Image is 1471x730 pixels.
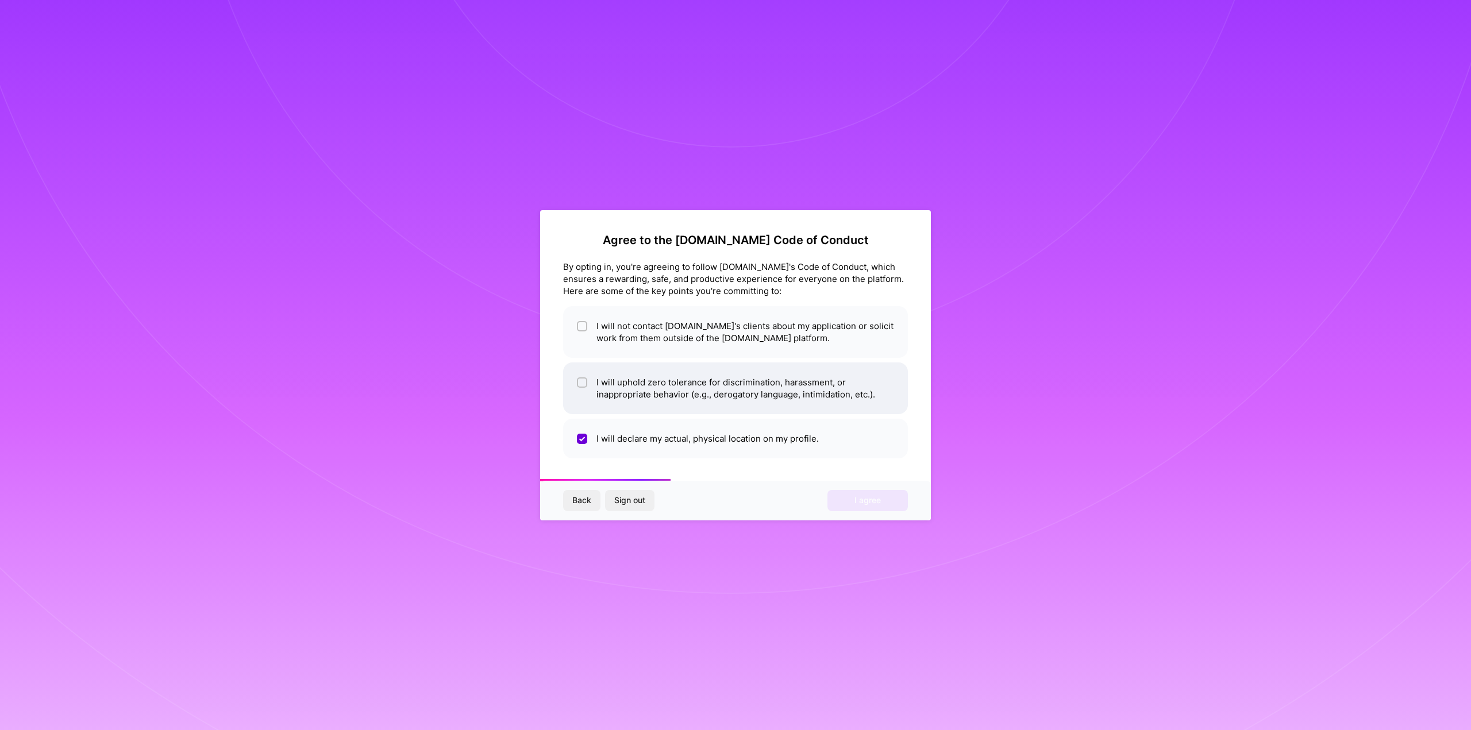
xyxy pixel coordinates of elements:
h2: Agree to the [DOMAIN_NAME] Code of Conduct [563,233,908,247]
button: Back [563,490,600,511]
span: Back [572,495,591,506]
li: I will declare my actual, physical location on my profile. [563,419,908,458]
li: I will not contact [DOMAIN_NAME]'s clients about my application or solicit work from them outside... [563,306,908,358]
span: Sign out [614,495,645,506]
div: By opting in, you're agreeing to follow [DOMAIN_NAME]'s Code of Conduct, which ensures a rewardin... [563,261,908,297]
li: I will uphold zero tolerance for discrimination, harassment, or inappropriate behavior (e.g., der... [563,362,908,414]
button: Sign out [605,490,654,511]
